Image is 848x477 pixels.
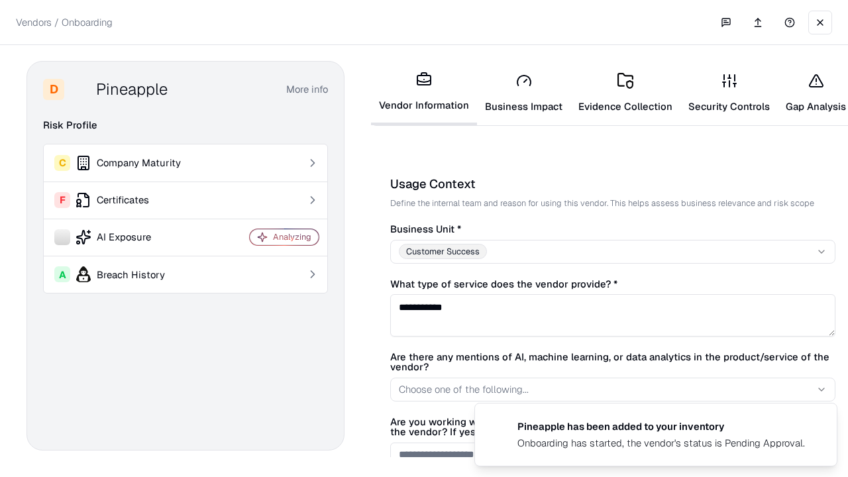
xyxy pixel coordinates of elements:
div: AI Exposure [54,229,212,245]
img: Pineapple [70,79,91,100]
label: Are you working with the Bausch and Lomb procurement/legal to get the contract in place with the ... [390,417,835,437]
p: Vendors / Onboarding [16,15,113,29]
div: A [54,266,70,282]
div: D [43,79,64,100]
p: Define the internal team and reason for using this vendor. This helps assess business relevance a... [390,197,835,209]
div: Pineapple [96,79,168,100]
label: What type of service does the vendor provide? * [390,280,835,290]
div: Certificates [54,192,212,208]
a: Evidence Collection [570,62,680,124]
label: Are there any mentions of AI, machine learning, or data analytics in the product/service of the v... [390,352,835,372]
div: Pineapple has been added to your inventory [517,419,805,433]
div: Risk Profile [43,117,328,133]
button: Choose one of the following... [390,378,835,401]
div: Breach History [54,266,212,282]
div: Usage Context [390,176,835,192]
a: Vendor Information [371,61,477,125]
div: Onboarding has started, the vendor's status is Pending Approval. [517,436,805,450]
div: Choose one of the following... [399,382,529,396]
a: Business Impact [477,62,570,124]
a: Security Controls [680,62,778,124]
img: pineappleenergy.com [491,419,507,435]
div: Analyzing [273,231,311,242]
div: Company Maturity [54,155,212,171]
div: F [54,192,70,208]
label: Business Unit * [390,225,835,235]
button: More info [286,78,328,101]
div: C [54,155,70,171]
div: Customer Success [399,244,487,259]
button: Customer Success [390,240,835,264]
